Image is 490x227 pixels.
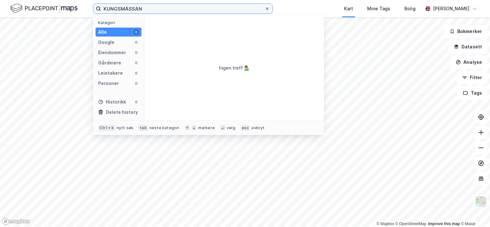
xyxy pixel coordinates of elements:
[134,50,139,55] div: 0
[458,196,490,227] iframe: Chat Widget
[457,71,487,84] button: Filter
[219,64,249,72] div: Ingen treff 💁‍♂️
[98,38,114,46] div: Google
[475,196,487,208] img: Z
[134,29,139,35] div: 0
[98,80,119,87] div: Personer
[444,25,487,38] button: Bokmerker
[106,108,138,116] div: Delete history
[134,60,139,65] div: 0
[367,5,390,13] div: Mine Tags
[134,99,139,105] div: 0
[10,3,78,14] img: logo.f888ab2527a4732fd821a326f86c7f29.svg
[198,125,215,130] div: markere
[428,222,460,226] a: Improve this map
[98,49,126,56] div: Eiendommer
[98,59,121,67] div: Gårdeiere
[450,56,487,69] button: Analyse
[149,125,180,130] div: neste kategori
[376,222,394,226] a: Mapbox
[433,5,469,13] div: [PERSON_NAME]
[139,125,148,131] div: tab
[101,4,265,13] input: Søk på adresse, matrikkel, gårdeiere, leietakere eller personer
[458,87,487,99] button: Tags
[134,71,139,76] div: 0
[458,196,490,227] div: Kontrollprogram for chat
[134,81,139,86] div: 0
[241,125,250,131] div: esc
[227,125,235,130] div: velg
[98,20,141,25] div: Kategori
[98,69,123,77] div: Leietakere
[251,125,265,130] div: avbryt
[344,5,353,13] div: Kart
[98,125,115,131] div: Ctrl + k
[404,5,416,13] div: Bolig
[134,40,139,45] div: 0
[448,40,487,53] button: Datasett
[2,218,30,225] a: Mapbox homepage
[117,125,134,130] div: nytt søk
[395,222,427,226] a: OpenStreetMap
[98,98,126,106] div: Historikk
[98,28,107,36] div: Alle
